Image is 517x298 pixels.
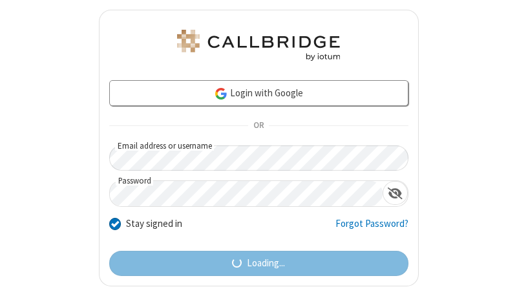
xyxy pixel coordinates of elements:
label: Stay signed in [126,217,182,231]
a: Forgot Password? [335,217,408,241]
input: Password [110,181,383,206]
span: OR [248,117,269,135]
input: Email address or username [109,145,408,171]
img: google-icon.png [214,87,228,101]
img: Astra [174,30,343,61]
button: Loading... [109,251,408,277]
a: Login with Google [109,80,408,106]
span: Loading... [247,256,285,271]
iframe: Chat [485,264,507,289]
div: Show password [383,181,408,205]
